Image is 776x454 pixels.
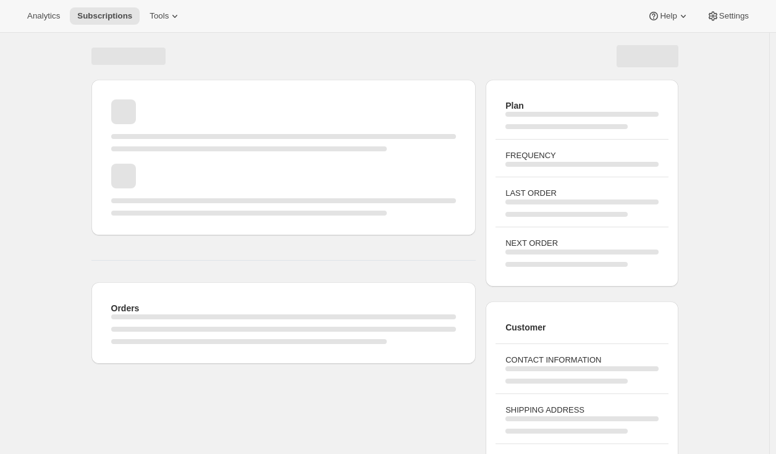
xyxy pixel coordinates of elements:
[719,11,749,21] span: Settings
[699,7,756,25] button: Settings
[142,7,188,25] button: Tools
[20,7,67,25] button: Analytics
[505,404,658,416] h3: SHIPPING ADDRESS
[505,187,658,200] h3: LAST ORDER
[505,149,658,162] h3: FREQUENCY
[505,321,658,334] h2: Customer
[505,99,658,112] h2: Plan
[640,7,696,25] button: Help
[505,237,658,250] h3: NEXT ORDER
[111,302,457,314] h2: Orders
[77,11,132,21] span: Subscriptions
[150,11,169,21] span: Tools
[505,354,658,366] h3: CONTACT INFORMATION
[27,11,60,21] span: Analytics
[660,11,677,21] span: Help
[70,7,140,25] button: Subscriptions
